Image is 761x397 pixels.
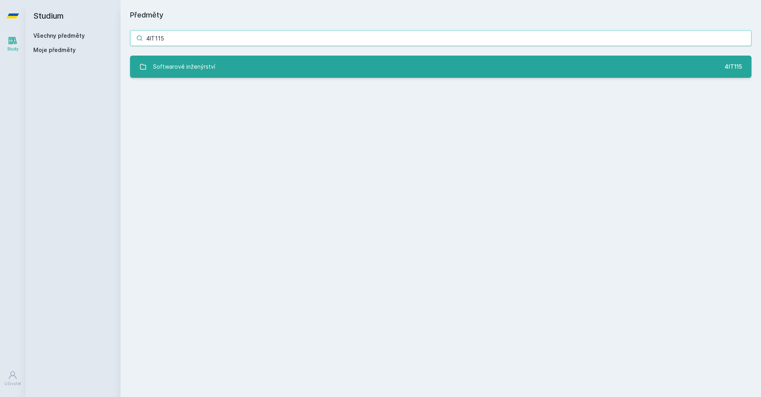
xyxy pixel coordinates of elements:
[33,32,85,39] a: Všechny předměty
[2,366,24,391] a: Uživatel
[4,381,21,387] div: Uživatel
[130,30,751,46] input: Název nebo ident předmětu…
[130,56,751,78] a: Softwarové inženýrství 4IT115
[2,32,24,56] a: Study
[33,46,76,54] span: Moje předměty
[130,10,751,21] h1: Předměty
[153,59,215,75] div: Softwarové inženýrství
[725,63,742,71] div: 4IT115
[7,46,19,52] div: Study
